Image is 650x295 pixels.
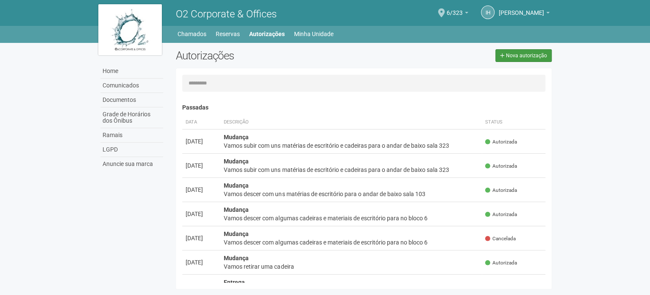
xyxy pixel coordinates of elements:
strong: Mudança [224,134,249,140]
img: logo.jpg [98,4,162,55]
div: Vamos retirar uma cadeira [224,262,478,271]
div: [DATE] [186,258,217,267]
div: [DATE] [186,210,217,218]
span: Autorizada [485,211,517,218]
strong: Mudança [224,158,249,165]
span: Autorizada [485,163,517,170]
div: Vamos subir com uns matérias de escritório e cadeiras para o andar de baixo sala 323 [224,141,478,150]
div: [DATE] [186,282,217,291]
a: [PERSON_NAME] [499,11,550,17]
div: [DATE] [186,185,217,194]
strong: Mudança [224,182,249,189]
div: Vamos subir com uns matérias de escritório e cadeiras para o andar de baixo sala 323 [224,166,478,174]
a: 6/323 [447,11,468,17]
strong: Mudança [224,255,249,261]
div: Vamos descer com algumas cadeiras e materiais de escritório para no bloco 6 [224,238,478,247]
span: 6/323 [447,1,463,16]
a: Chamados [178,28,206,40]
h2: Autorizações [176,49,357,62]
strong: Mudança [224,230,249,237]
a: Comunicados [100,79,163,93]
th: Status [482,115,545,129]
a: Autorizações [249,28,285,40]
a: Reservas [216,28,240,40]
div: [DATE] [186,161,217,170]
div: Vamos descer com uns matérias de escritório para o andar de baixo sala 103 [224,190,478,198]
a: Grade de Horários dos Ônibus [100,107,163,128]
th: Descrição [220,115,482,129]
a: Nova autorização [495,49,552,62]
span: Cancelada [485,235,516,242]
strong: Mudança [224,206,249,213]
span: Autorizada [485,138,517,146]
a: Anuncie sua marca [100,157,163,171]
a: Documentos [100,93,163,107]
div: [DATE] [186,137,217,146]
span: O2 Corporate & Offices [176,8,277,20]
h4: Passadas [182,104,545,111]
div: Vamos descer com algumas cadeiras e materiais de escritório para no bloco 6 [224,214,478,222]
span: Igor Henrique Texeira [499,1,544,16]
th: Data [182,115,220,129]
span: Autorizada [485,259,517,267]
span: Nova autorização [506,53,547,59]
a: Home [100,64,163,79]
a: Ramais [100,128,163,143]
strong: Entrega [224,279,245,286]
div: [DATE] [186,234,217,242]
a: LGPD [100,143,163,157]
span: Autorizada [485,187,517,194]
a: Minha Unidade [294,28,333,40]
a: IH [481,6,494,19]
